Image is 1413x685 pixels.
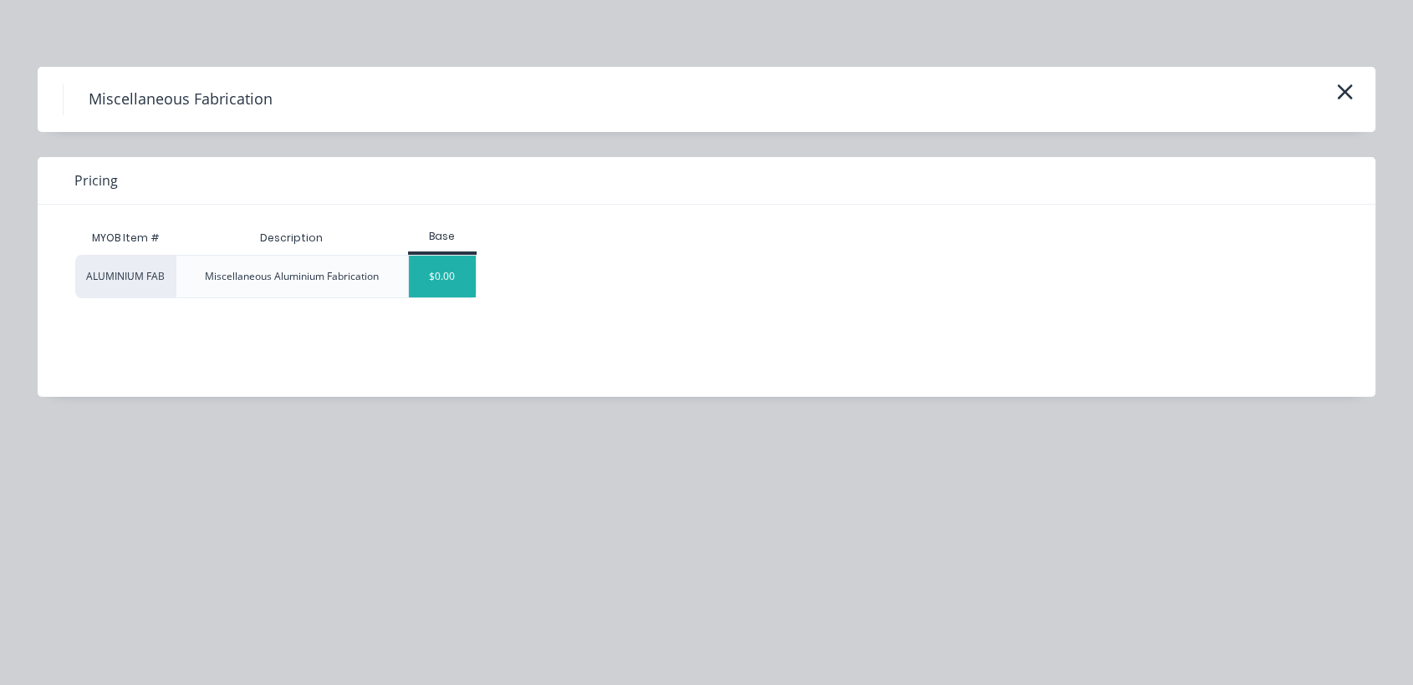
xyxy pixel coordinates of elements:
[409,256,477,297] div: $0.00
[75,255,176,298] div: ALUMINIUM FAB
[74,170,118,190] span: Pricing
[247,217,336,259] div: Description
[63,84,298,115] h4: Miscellaneous Fabrication
[408,229,477,244] div: Base
[75,221,176,255] div: MYOB Item #
[205,269,379,284] div: Miscellaneous Aluminium Fabrication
